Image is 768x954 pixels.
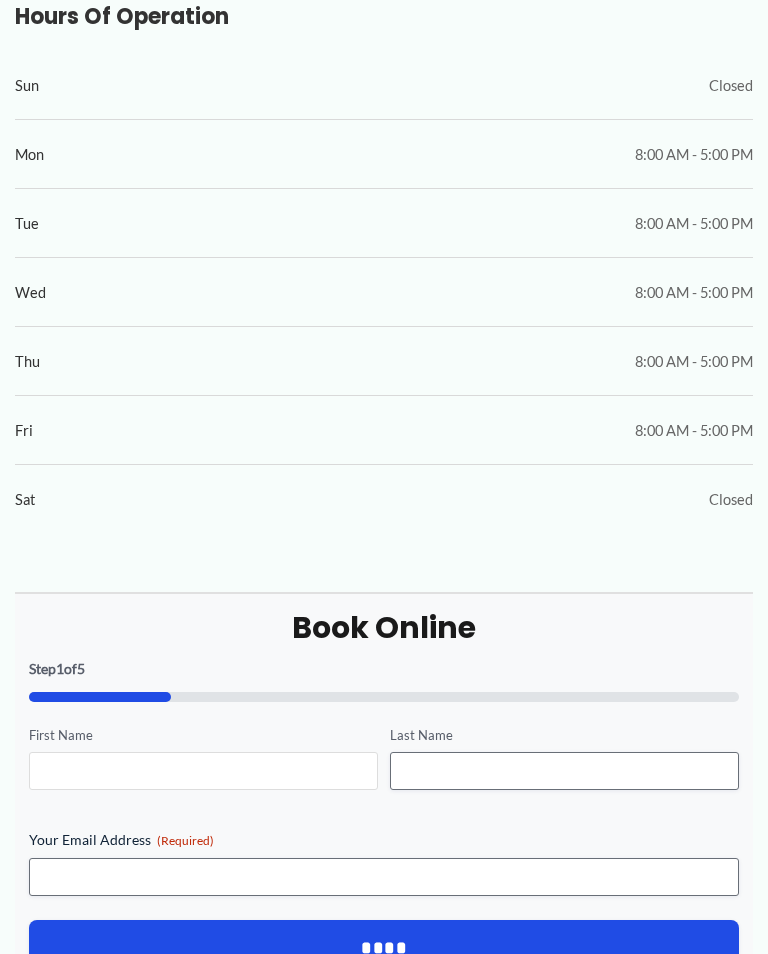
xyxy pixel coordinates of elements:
h3: Hours of Operation [15,3,754,31]
span: Fri [15,417,33,444]
span: Sun [15,72,39,99]
span: Thu [15,348,40,375]
span: Mon [15,141,44,168]
label: First Name [29,726,378,745]
span: Tue [15,210,39,237]
span: 8:00 AM - 5:00 PM [635,141,753,168]
span: 8:00 AM - 5:00 PM [635,210,753,237]
span: Wed [15,279,46,306]
span: 1 [56,660,64,677]
span: 8:00 AM - 5:00 PM [635,348,753,375]
label: Last Name [390,726,739,745]
span: 8:00 AM - 5:00 PM [635,279,753,306]
label: Your Email Address [29,830,739,850]
span: 8:00 AM - 5:00 PM [635,417,753,444]
span: Closed [709,72,753,99]
span: Sat [15,486,35,513]
h2: Book Online [29,608,739,647]
span: 5 [77,660,85,677]
p: Step of [29,662,739,676]
span: Closed [709,486,753,513]
span: (Required) [157,833,214,848]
